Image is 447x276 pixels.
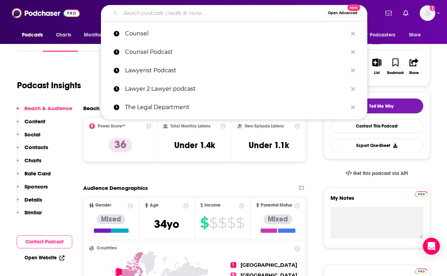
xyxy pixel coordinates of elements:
[101,43,367,61] a: Counsel Podcast
[368,54,386,79] button: List
[101,5,367,21] div: Search podcasts, credits, & more...
[98,124,125,129] h2: Power Score™
[17,196,42,209] button: Details
[17,209,42,222] button: Similar
[405,54,423,79] button: Share
[24,118,45,125] p: Content
[83,105,100,112] h2: Reach
[109,138,132,152] p: 36
[97,214,125,224] div: Mixed
[409,30,421,40] span: More
[409,71,419,75] div: Share
[249,140,289,151] h3: Under 1.1k
[423,238,440,255] div: Open Intercom Messenger
[101,24,367,43] a: Counsel
[125,98,347,117] p: The Legal Department
[84,30,109,40] span: Monitoring
[125,24,347,43] p: Counsel
[430,5,435,11] svg: Add a profile image
[125,61,347,80] p: Lawyerist Podcast
[227,217,235,229] span: $
[174,140,215,151] h3: Under 1.4k
[24,183,48,190] p: Sponsors
[415,269,428,274] img: Podchaser Pro
[97,246,117,250] span: Countries
[330,98,423,113] button: tell me why sparkleTell Me Why
[330,195,423,207] label: My Notes
[330,119,423,133] a: Contact This Podcast
[209,217,217,229] span: $
[24,170,51,177] p: Rate Card
[17,80,81,91] h1: Podcast Insights
[24,105,72,112] p: Reach & Audience
[125,80,347,98] p: Lawyer 2 Lawyer podcast
[387,71,404,75] div: Bookmark
[383,7,395,19] a: Show notifications dropdown
[204,203,221,208] span: Income
[404,28,430,42] button: open menu
[17,235,72,248] button: Contact Podcast
[420,5,435,21] img: User Profile
[17,28,52,42] button: open menu
[17,157,41,170] button: Charts
[24,144,48,151] p: Contacts
[325,9,361,17] button: Open AdvancedNew
[24,255,64,261] a: Open Website
[340,165,414,182] a: Get this podcast via API
[361,30,395,40] span: For Podcasters
[83,185,148,191] h2: Audience Demographics
[347,4,360,11] span: New
[328,11,357,15] span: Open Advanced
[24,209,42,216] p: Similar
[51,28,75,42] a: Charts
[374,71,380,75] div: List
[24,157,41,164] p: Charts
[120,7,325,19] input: Search podcasts, credits, & more...
[22,30,43,40] span: Podcasts
[353,170,408,176] span: Get this podcast via API
[101,80,367,98] a: Lawyer 2 Lawyer podcast
[330,139,423,152] button: Export One-Sheet
[245,124,284,129] h2: New Episode Listens
[101,61,367,80] a: Lawyerist Podcast
[386,54,404,79] button: Bookmark
[56,30,71,40] span: Charts
[17,131,40,144] button: Social
[154,217,179,231] span: 34 yo
[200,217,209,229] span: $
[17,170,51,183] button: Rate Card
[79,28,118,42] button: open menu
[400,7,411,19] a: Show notifications dropdown
[369,103,394,109] span: Tell Me Why
[264,214,292,224] div: Mixed
[357,28,406,42] button: open menu
[236,217,244,229] span: $
[231,262,236,268] span: 1
[241,262,297,268] span: [GEOGRAPHIC_DATA]
[415,190,428,197] a: Pro website
[150,203,159,208] span: Age
[420,5,435,21] button: Show profile menu
[415,267,428,274] a: Pro website
[17,144,48,157] button: Contacts
[218,217,226,229] span: $
[420,5,435,21] span: Logged in as notablypr2
[261,203,292,208] span: Parental Status
[95,203,111,208] span: Gender
[24,131,40,138] p: Social
[24,196,42,203] p: Details
[125,43,347,61] p: Counsel Podcast
[17,118,45,131] button: Content
[17,183,48,196] button: Sponsors
[170,124,210,129] h2: Total Monthly Listens
[12,6,80,20] img: Podchaser - Follow, Share and Rate Podcasts
[415,191,428,197] img: Podchaser Pro
[17,105,72,118] button: Reach & Audience
[101,98,367,117] a: The Legal Department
